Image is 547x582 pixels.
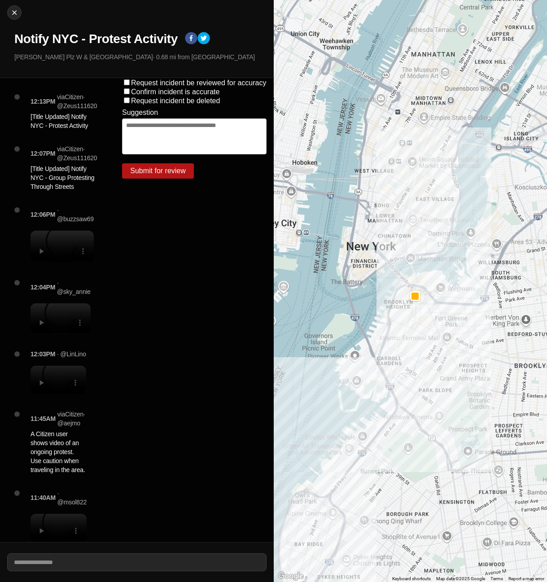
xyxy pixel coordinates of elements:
p: 11:40AM [31,493,56,502]
p: 12:07PM [31,149,55,158]
button: twitter [197,32,210,46]
label: Confirm incident is accurate [131,88,219,96]
a: Open this area in Google Maps (opens a new window) [276,570,306,582]
p: [Title Updated] Notify NYC - Protest Activity [31,112,97,130]
label: Suggestion [122,109,158,117]
p: 11:45AM [31,414,56,423]
a: Report a map error [508,576,544,581]
button: facebook [185,32,197,46]
p: · @buzzsaw69 [57,206,94,223]
p: · @sky_annie [57,278,91,296]
img: Google [276,570,306,582]
p: [Title Updated] Notify NYC - Group Protesting Through Streets [31,164,97,191]
span: Map data ©2025 Google [436,576,485,581]
p: A Citizen user shows video of an ongoing protest. Use caution when traveling in the area. [31,429,86,474]
p: 12:03PM [31,350,55,359]
label: Request incident be deleted [131,97,220,105]
p: 12:06PM [31,210,55,219]
h1: Notify NYC - Protest Activity [14,31,178,47]
button: cancel [7,5,22,20]
label: Request incident be reviewed for accuracy [131,79,267,87]
p: · @msol822 [57,489,87,507]
button: Submit for review [122,163,194,179]
button: Keyboard shortcuts [392,576,431,582]
p: [PERSON_NAME] Plz W & [GEOGRAPHIC_DATA] · 0.68 mi from [GEOGRAPHIC_DATA] [14,53,267,61]
p: via Citizen · @ Zeus111620 [57,92,97,110]
p: · @LinLino [57,350,86,359]
a: Terms (opens in new tab) [490,576,503,581]
p: 12:04PM [31,283,55,292]
p: 12:13PM [31,97,55,106]
p: via Citizen · @ aejmo [57,410,86,428]
img: cancel [10,8,19,17]
p: via Citizen · @ Zeus111620 [57,144,97,162]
